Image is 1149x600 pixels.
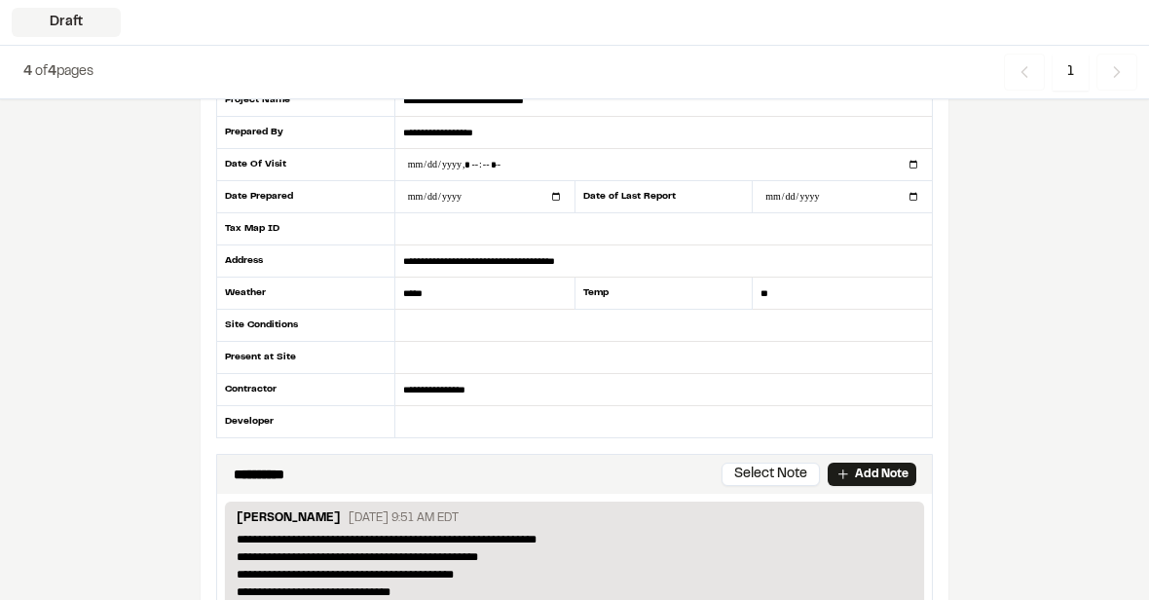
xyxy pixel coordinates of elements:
div: Weather [216,278,395,310]
div: Present at Site [216,342,395,374]
nav: Navigation [1004,54,1137,91]
div: Contractor [216,374,395,406]
div: Developer [216,406,395,437]
span: 4 [48,66,56,78]
span: 1 [1053,54,1089,91]
div: Date of Last Report [574,181,754,213]
p: Add Note [855,466,908,483]
div: Address [216,245,395,278]
div: Date Prepared [216,181,395,213]
p: [DATE] 9:51 AM EDT [349,509,459,527]
div: Draft [12,8,121,37]
div: Prepared By [216,117,395,149]
span: 4 [23,66,32,78]
div: Site Conditions [216,310,395,342]
button: Select Note [722,463,820,486]
div: Temp [574,278,754,310]
p: [PERSON_NAME] [237,509,341,531]
div: Tax Map ID [216,213,395,245]
div: Project Name [216,85,395,117]
div: Date Of Visit [216,149,395,181]
p: of pages [23,61,93,83]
